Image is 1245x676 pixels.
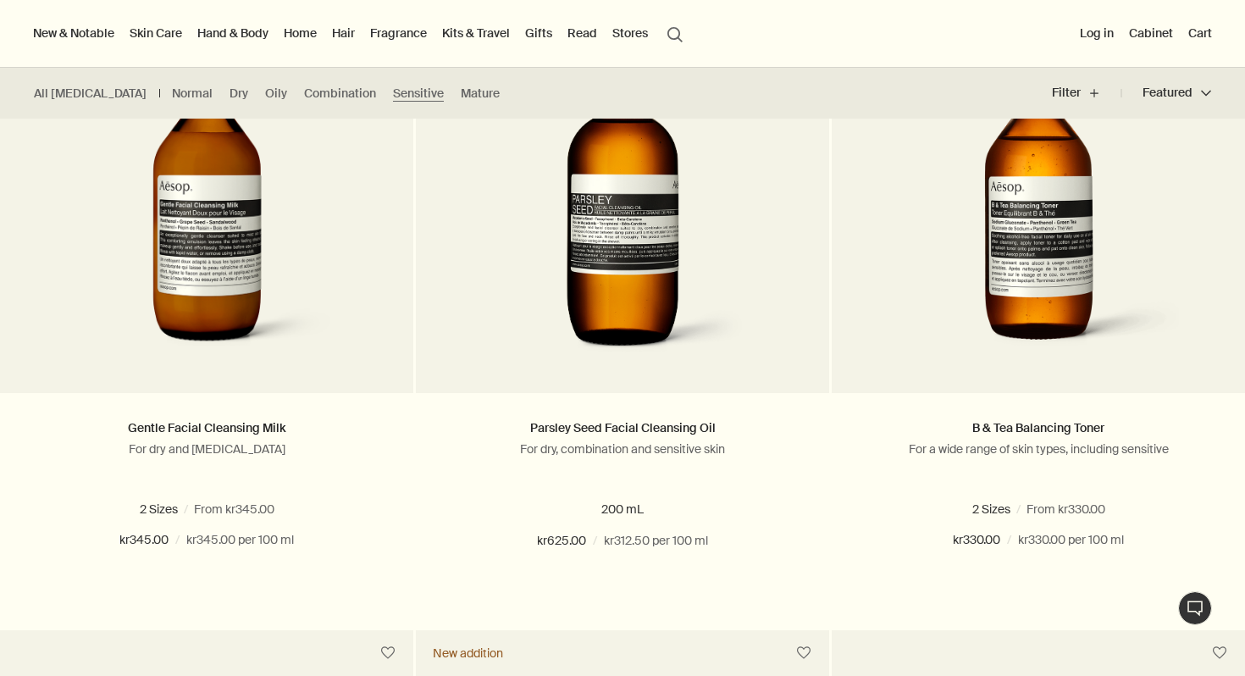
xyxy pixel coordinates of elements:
img: B & Tea Balancing Toner in amber glass bottle [884,54,1192,368]
div: New addition [433,646,503,661]
button: Live Assistance [1178,591,1212,625]
a: All [MEDICAL_DATA] [34,86,147,102]
a: Read [564,22,600,44]
a: Gifts [522,22,556,44]
img: Gentle Facial Cleaning Milk 100mL Brown bottle [53,54,360,368]
button: Log in [1076,22,1117,44]
a: Dry [230,86,248,102]
a: B & Tea Balancing Toner in amber glass bottle [832,54,1245,393]
a: Kits & Travel [439,22,513,44]
a: Combination [304,86,376,102]
span: kr312.50 per 100 ml [604,531,708,551]
a: Mature [461,86,500,102]
span: 100 mL [147,501,195,517]
span: / [175,530,180,551]
a: Aesop’s Parsley Seed Facial Cleansing Oil in amber bottle; a water-soluble oil for most skin type... [416,54,829,393]
img: Aesop’s Parsley Seed Facial Cleansing Oil in amber bottle; a water-soluble oil for most skin type... [486,54,758,368]
a: Skin Care [126,22,185,44]
a: Cabinet [1126,22,1176,44]
p: For dry and [MEDICAL_DATA] [25,441,388,457]
button: Stores [609,22,651,44]
button: New & Notable [30,22,118,44]
span: 200 mL [1059,501,1109,517]
a: Home [280,22,320,44]
span: 100 mL [978,501,1026,517]
span: / [1007,530,1011,551]
a: B & Tea Balancing Toner [972,420,1104,435]
span: kr330.00 per 100 ml [1018,530,1124,551]
span: kr345.00 [119,530,169,551]
span: kr625.00 [537,531,586,551]
button: Save to cabinet [373,638,403,668]
span: kr345.00 per 100 ml [186,530,294,551]
a: Parsley Seed Facial Cleansing Oil [530,420,716,435]
button: Save to cabinet [788,638,819,668]
a: Sensitive [393,86,444,102]
p: For a wide range of skin types, including sensitive [857,441,1220,457]
a: Fragrance [367,22,430,44]
button: Open search [660,17,690,49]
button: Filter [1052,73,1121,114]
button: Save to cabinet [1204,638,1235,668]
span: 200 mL [227,501,278,517]
a: Hand & Body [194,22,272,44]
span: kr330.00 [953,530,1000,551]
a: Oily [265,86,287,102]
a: Gentle Facial Cleansing Milk [128,420,285,435]
span: / [593,531,597,551]
p: For dry, combination and sensitive skin [441,441,804,457]
button: Cart [1185,22,1215,44]
a: Normal [172,86,213,102]
button: Featured [1121,73,1211,114]
a: Hair [329,22,358,44]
